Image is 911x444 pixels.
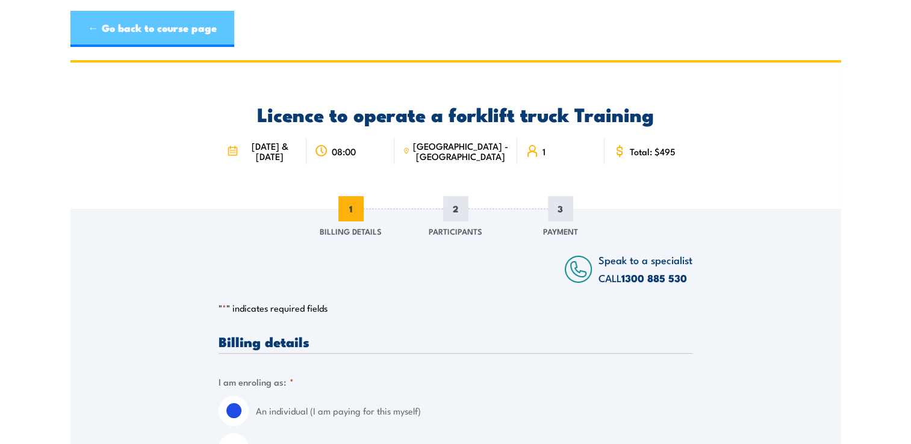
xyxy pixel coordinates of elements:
h2: Licence to operate a forklift truck Training [219,105,692,122]
a: 1300 885 530 [621,270,687,286]
span: 08:00 [332,146,356,156]
span: 1 [543,146,546,156]
span: Payment [543,225,578,237]
span: Total: $495 [630,146,676,156]
label: An individual (I am paying for this myself) [256,396,692,426]
p: " " indicates required fields [219,302,692,314]
span: [GEOGRAPHIC_DATA] - [GEOGRAPHIC_DATA] [413,141,509,161]
span: Participants [429,225,482,237]
span: 2 [443,196,468,221]
legend: I am enroling as: [219,375,294,389]
span: 1 [338,196,364,221]
span: Speak to a specialist CALL [599,252,692,285]
span: [DATE] & [DATE] [241,141,297,161]
a: ← Go back to course page [70,11,234,47]
span: Billing Details [320,225,382,237]
h3: Billing details [219,335,692,348]
span: 3 [548,196,573,221]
